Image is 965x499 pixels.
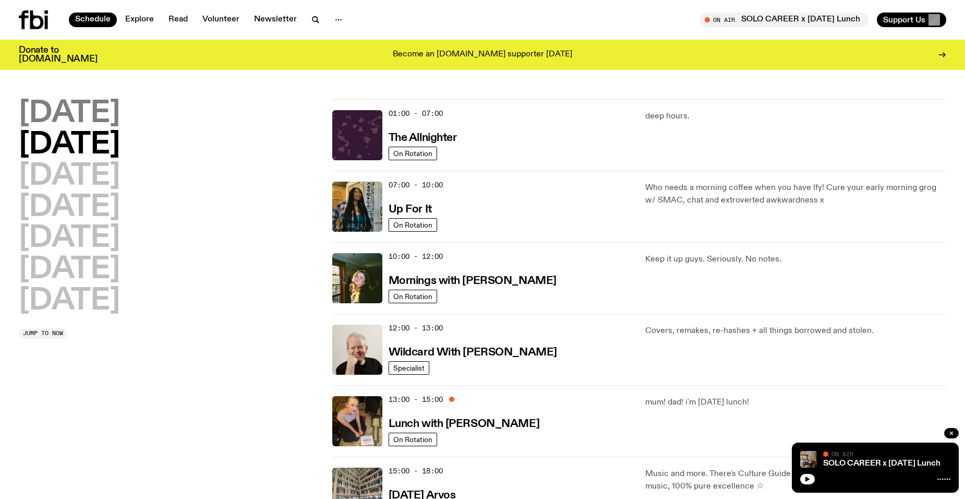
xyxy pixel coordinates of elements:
p: Covers, remakes, re-hashes + all things borrowed and stolen. [645,325,946,337]
button: [DATE] [19,99,120,128]
span: 07:00 - 10:00 [389,180,443,190]
span: 15:00 - 18:00 [389,466,443,476]
span: 12:00 - 13:00 [389,323,443,333]
span: Support Us [883,15,925,25]
button: [DATE] [19,130,120,160]
a: Specialist [389,361,429,375]
img: Stuart is smiling charmingly, wearing a black t-shirt against a stark white background. [332,325,382,375]
span: On Rotation [393,221,432,229]
a: Schedule [69,13,117,27]
button: [DATE] [19,255,120,284]
button: Jump to now [19,328,67,339]
h3: Wildcard With [PERSON_NAME] [389,347,557,358]
a: SOLO CAREER x [DATE] Lunch [823,459,940,468]
span: Jump to now [23,330,63,336]
span: 13:00 - 15:00 [389,395,443,405]
p: Keep it up guys. Seriously. No notes. [645,253,946,266]
img: Freya smiles coyly as she poses for the image. [332,253,382,303]
p: deep hours. [645,110,946,123]
span: 01:00 - 07:00 [389,109,443,118]
p: mum! dad! i'm [DATE] lunch! [645,396,946,409]
button: On AirSOLO CAREER x [DATE] Lunch [699,13,868,27]
p: Become an [DOMAIN_NAME] supporter [DATE] [393,50,572,60]
button: [DATE] [19,224,120,253]
a: On Rotation [389,218,437,232]
p: Who needs a morning coffee when you have Ify! Cure your early morning grog w/ SMAC, chat and extr... [645,182,946,207]
span: On Air [831,450,853,457]
a: On Rotation [389,290,437,303]
h3: Donate to [DOMAIN_NAME] [19,46,98,64]
a: Lunch with [PERSON_NAME] [389,417,539,430]
h3: Up For It [389,204,432,215]
span: On Rotation [393,149,432,157]
span: Specialist [393,364,425,372]
button: [DATE] [19,287,120,316]
h3: Lunch with [PERSON_NAME] [389,419,539,430]
img: Ify - a Brown Skin girl with black braided twists, looking up to the side with her tongue stickin... [332,182,382,232]
p: Music and more. There's Culture Guide at 4:30pm. 50% [DEMOGRAPHIC_DATA] music, 100% pure excellen... [645,468,946,493]
span: 10:00 - 12:00 [389,252,443,262]
button: Support Us [877,13,946,27]
h3: Mornings with [PERSON_NAME] [389,276,557,287]
a: Newsletter [248,13,303,27]
img: SLC lunch cover [332,396,382,446]
a: Mornings with [PERSON_NAME] [389,274,557,287]
button: [DATE] [19,162,120,191]
a: Read [162,13,194,27]
a: On Rotation [389,433,437,446]
img: solo career 4 slc [800,451,817,468]
span: On Rotation [393,435,432,443]
a: The Allnighter [389,130,457,144]
a: Volunteer [196,13,246,27]
span: On Rotation [393,292,432,300]
a: Wildcard With [PERSON_NAME] [389,345,557,358]
a: Up For It [389,202,432,215]
a: On Rotation [389,147,437,160]
a: Explore [119,13,160,27]
button: [DATE] [19,193,120,222]
h3: The Allnighter [389,133,457,144]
